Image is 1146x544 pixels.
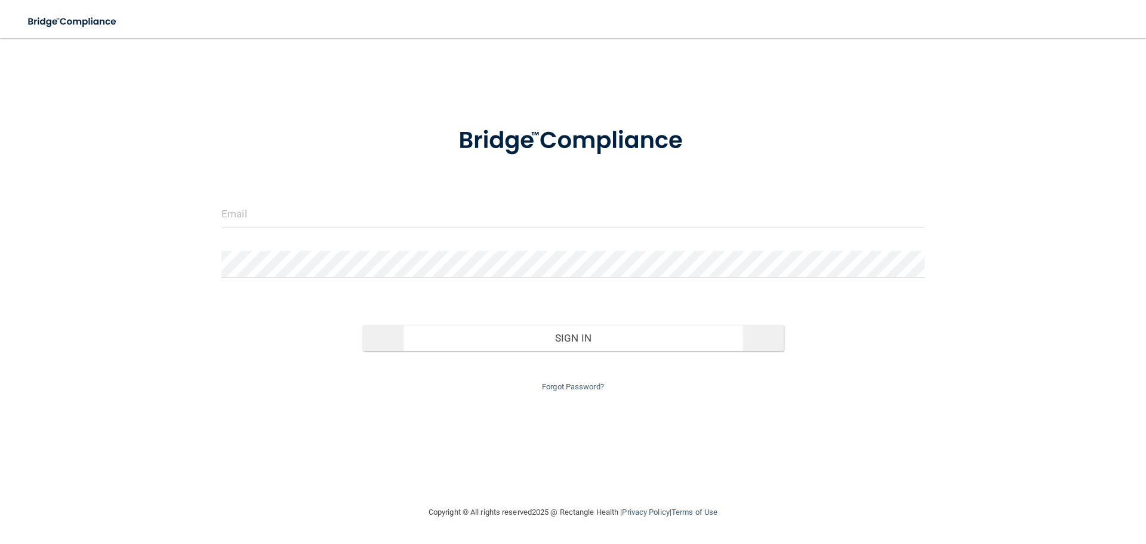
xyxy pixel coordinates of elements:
[939,459,1132,507] iframe: Drift Widget Chat Controller
[18,10,128,34] img: bridge_compliance_login_screen.278c3ca4.svg
[221,201,925,228] input: Email
[434,110,712,172] img: bridge_compliance_login_screen.278c3ca4.svg
[362,325,784,351] button: Sign In
[671,508,717,517] a: Terms of Use
[355,493,791,531] div: Copyright © All rights reserved 2025 @ Rectangle Health | |
[542,382,604,391] a: Forgot Password?
[622,508,669,517] a: Privacy Policy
